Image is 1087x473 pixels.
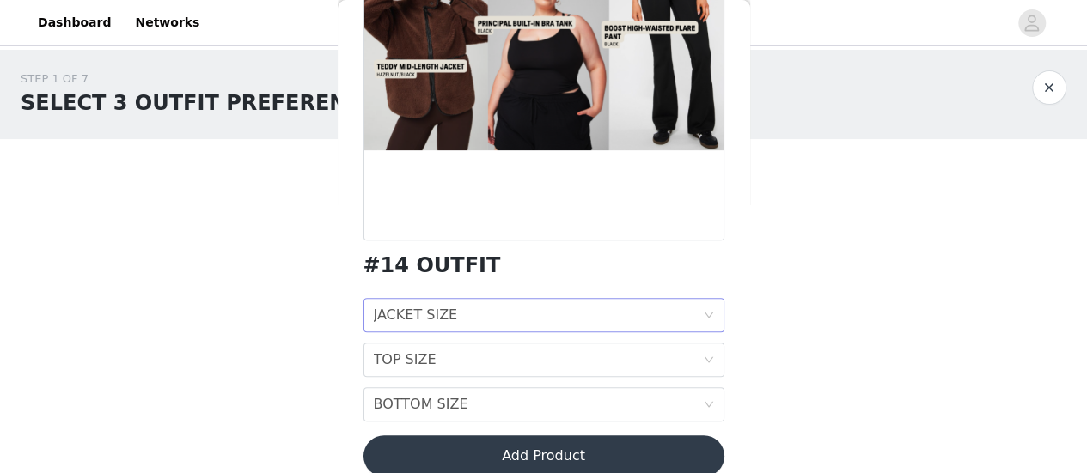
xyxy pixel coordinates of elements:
i: icon: down [704,399,714,411]
a: Networks [125,3,210,42]
i: icon: down [704,310,714,322]
div: JACKET SIZE [374,299,458,331]
div: TOP SIZE [374,343,437,376]
h1: #14 OUTFIT [363,254,501,277]
i: icon: down [704,355,714,367]
a: Dashboard [27,3,121,42]
div: STEP 1 OF 7 [21,70,391,88]
div: BOTTOM SIZE [374,388,468,421]
div: avatar [1023,9,1040,37]
h1: SELECT 3 OUTFIT PREFERENCES [21,88,391,118]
